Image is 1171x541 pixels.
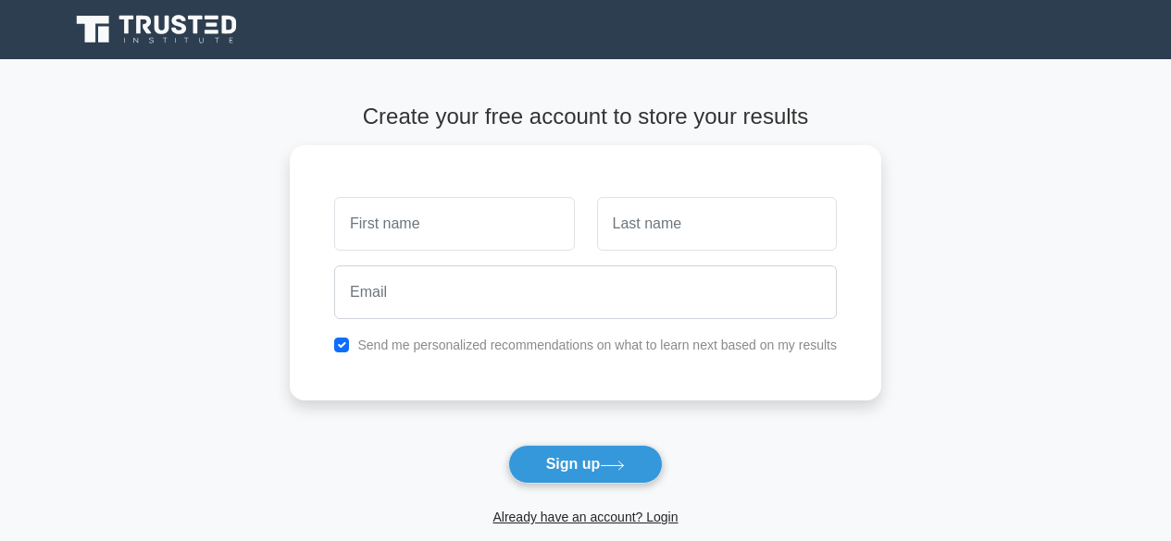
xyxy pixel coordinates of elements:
[290,104,881,130] h4: Create your free account to store your results
[597,197,837,251] input: Last name
[357,338,837,352] label: Send me personalized recommendations on what to learn next based on my results
[334,197,574,251] input: First name
[492,510,678,524] a: Already have an account? Login
[334,265,837,319] input: Email
[508,445,664,484] button: Sign up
